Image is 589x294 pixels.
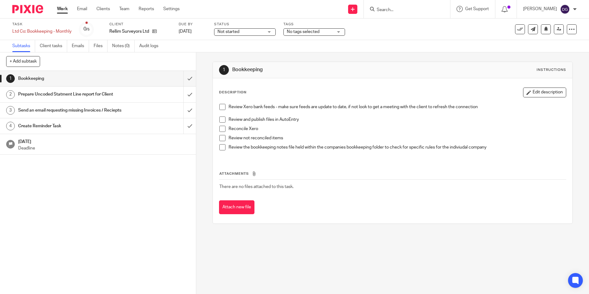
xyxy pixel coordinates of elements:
[465,7,489,11] span: Get Support
[217,30,239,34] span: Not started
[229,104,566,110] p: Review Xero bank feeds - make sure feeds are update to date, if not look to get a meeting with th...
[57,6,68,12] a: Work
[18,74,124,83] h1: Bookkeeping
[109,22,171,27] label: Client
[6,122,15,130] div: 4
[109,28,149,35] p: Rellim Surveyors Ltd
[6,56,40,67] button: + Add subtask
[179,22,206,27] label: Due by
[229,144,566,150] p: Review the bookkeeping notes file held within the companies bookkeeping folder to check for speci...
[72,40,89,52] a: Emails
[283,22,345,27] label: Tags
[18,145,190,151] p: Deadline
[6,90,15,99] div: 2
[139,40,163,52] a: Audit logs
[12,40,35,52] a: Subtasks
[18,137,190,145] h1: [DATE]
[214,22,276,27] label: Status
[6,74,15,83] div: 1
[77,6,87,12] a: Email
[219,172,249,175] span: Attachments
[139,6,154,12] a: Reports
[163,6,180,12] a: Settings
[287,30,319,34] span: No tags selected
[219,90,246,95] p: Description
[219,65,229,75] div: 1
[83,26,90,33] div: 0
[94,40,108,52] a: Files
[229,135,566,141] p: Review not reconciled items
[560,4,570,14] img: svg%3E
[229,126,566,132] p: Reconcile Xero
[112,40,135,52] a: Notes (0)
[219,200,254,214] button: Attach new file
[229,116,566,123] p: Review and publish files in AutoEntry
[179,29,192,34] span: [DATE]
[96,6,110,12] a: Clients
[18,106,124,115] h1: Send an email requesting missing Invoices / Reciepts
[376,7,432,13] input: Search
[12,22,71,27] label: Task
[219,185,294,189] span: There are no files attached to this task.
[18,90,124,99] h1: Prepare Uncoded Statment Line report for Client
[232,67,406,73] h1: Bookkeeping
[523,6,557,12] p: [PERSON_NAME]
[40,40,67,52] a: Client tasks
[86,28,90,31] small: /5
[18,121,124,131] h1: Create Reminder Task
[6,106,15,115] div: 3
[537,67,566,72] div: Instructions
[12,28,71,35] div: Ltd Co: Bookkeeping - Monthly
[119,6,129,12] a: Team
[523,88,566,97] button: Edit description
[12,5,43,13] img: Pixie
